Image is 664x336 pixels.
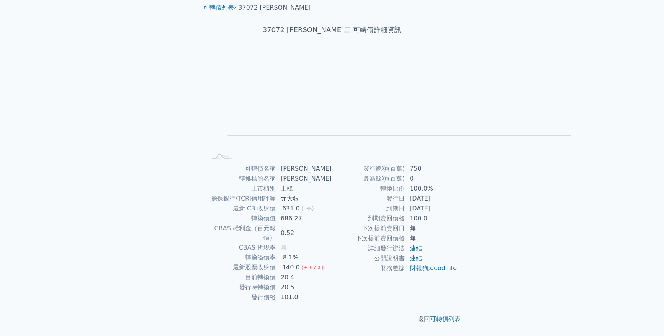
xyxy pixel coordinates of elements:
[206,174,276,184] td: 轉換標的名稱
[206,253,276,263] td: 轉換溢價率
[405,204,458,214] td: [DATE]
[239,3,311,12] li: 37072 [PERSON_NAME]
[276,164,332,174] td: [PERSON_NAME]
[206,164,276,174] td: 可轉債名稱
[206,282,276,292] td: 發行時轉換價
[276,194,332,204] td: 元大銀
[405,194,458,204] td: [DATE]
[301,264,324,271] span: (+3.7%)
[430,264,457,272] a: goodinfo
[281,204,301,213] div: 631.0
[332,214,405,223] td: 到期賣回價格
[276,223,332,243] td: 0.52
[276,282,332,292] td: 20.5
[276,174,332,184] td: [PERSON_NAME]
[281,244,287,251] span: 無
[332,243,405,253] td: 詳細發行辦法
[276,184,332,194] td: 上櫃
[203,3,236,12] li: ›
[206,204,276,214] td: 最新 CB 收盤價
[332,204,405,214] td: 到期日
[276,292,332,302] td: 101.0
[206,214,276,223] td: 轉換價值
[332,174,405,184] td: 最新餘額(百萬)
[206,223,276,243] td: CBAS 權利金（百元報價）
[626,299,664,336] div: 聊天小工具
[219,59,571,150] g: Chart
[405,223,458,233] td: 無
[405,184,458,194] td: 100.0%
[332,253,405,263] td: 公開說明書
[206,272,276,282] td: 目前轉換價
[332,223,405,233] td: 下次提前賣回日
[332,233,405,243] td: 下次提前賣回價格
[276,272,332,282] td: 20.4
[276,214,332,223] td: 686.27
[203,4,234,11] a: 可轉債列表
[332,164,405,174] td: 發行總額(百萬)
[626,299,664,336] iframe: Chat Widget
[206,263,276,272] td: 最新股票收盤價
[410,264,428,272] a: 財報狗
[197,24,467,35] h1: 37072 [PERSON_NAME]二 可轉債詳細資訊
[410,245,422,252] a: 連結
[276,253,332,263] td: -8.1%
[332,263,405,273] td: 財務數據
[206,243,276,253] td: CBAS 折現率
[281,263,301,272] div: 140.0
[206,292,276,302] td: 發行價格
[301,206,314,212] span: (0%)
[410,254,422,262] a: 連結
[332,194,405,204] td: 發行日
[405,174,458,184] td: 0
[206,194,276,204] td: 擔保銀行/TCRI信用評等
[332,184,405,194] td: 轉換比例
[405,164,458,174] td: 750
[206,184,276,194] td: 上市櫃別
[405,263,458,273] td: ,
[405,233,458,243] td: 無
[430,315,461,323] a: 可轉債列表
[197,315,467,324] p: 返回
[405,214,458,223] td: 100.0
